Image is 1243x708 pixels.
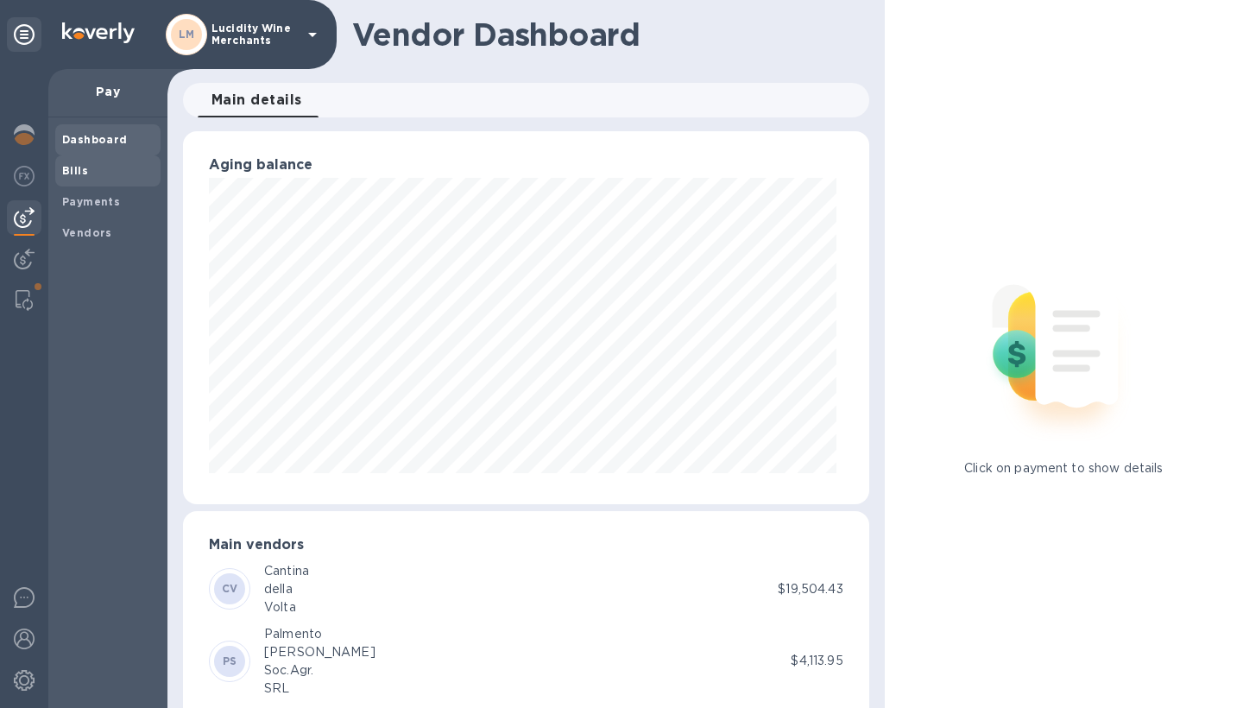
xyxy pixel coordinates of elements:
[211,88,302,112] span: Main details
[222,582,238,595] b: CV
[964,459,1163,477] p: Click on payment to show details
[264,625,375,643] div: Palmento
[211,22,298,47] p: Lucidity Wine Merchants
[14,166,35,186] img: Foreign exchange
[7,17,41,52] div: Unpin categories
[352,16,857,53] h1: Vendor Dashboard
[62,22,135,43] img: Logo
[209,157,843,174] h3: Aging balance
[209,537,843,553] h3: Main vendors
[264,562,309,580] div: Cantina
[223,654,237,667] b: PS
[264,580,309,598] div: della
[264,598,309,616] div: Volta
[791,652,842,670] p: $4,113.95
[62,133,128,146] b: Dashboard
[264,680,375,698] div: SRL
[264,661,375,680] div: Soc.Agr.
[62,195,120,208] b: Payments
[179,28,195,41] b: LM
[62,164,88,177] b: Bills
[62,226,112,239] b: Vendors
[778,580,842,598] p: $19,504.43
[264,643,375,661] div: [PERSON_NAME]
[62,83,154,100] p: Pay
